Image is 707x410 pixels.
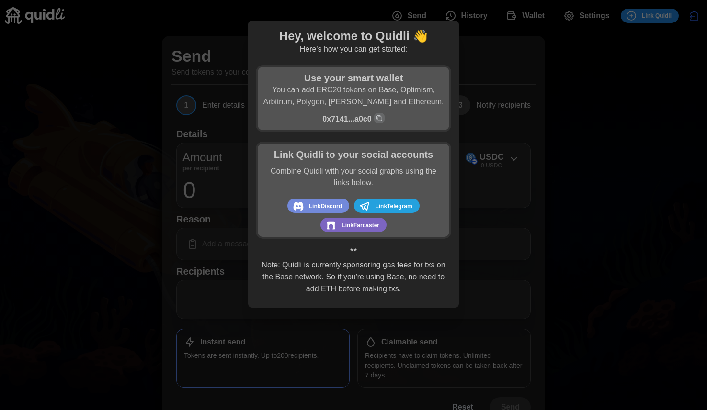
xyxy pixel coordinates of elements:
span: Link Telegram [375,200,412,212]
button: Link Telegram account [354,199,419,213]
p: You can add ERC20 tokens on Base, Optimism, Arbitrum, Polygon, [PERSON_NAME] and Ethereum. [262,84,445,108]
p: Note: Quidli is currently sponsoring gas fees for txs on the Base network. So if you're using Bas... [261,259,446,295]
button: Link Discord account [287,199,349,213]
p: Here's how you can get started: [300,44,408,55]
p: Combine Quidli with your social graphs using the links below. [262,166,445,189]
span: Link Farcaster [342,219,379,232]
button: Link Farcaster account [320,218,387,232]
h1: Hey, welcome to Quidli 👋 [279,28,428,44]
button: Copy wallet address [374,113,385,123]
h1: Link Quidli to your social accounts [274,148,433,161]
p: 0x7141...a0c0 [322,113,384,125]
span: Link Discord [309,200,342,212]
h1: Use your smart wallet [304,72,403,84]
